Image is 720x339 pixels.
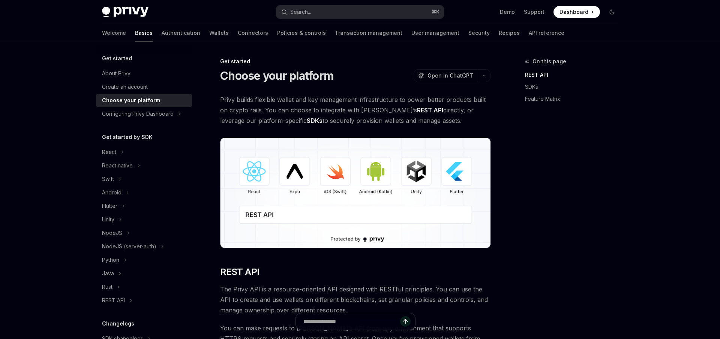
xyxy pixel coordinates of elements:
a: SDKs [525,81,624,93]
a: Feature Matrix [525,93,624,105]
button: Open in ChatGPT [414,69,478,82]
span: Open in ChatGPT [427,72,473,79]
a: Policies & controls [277,24,326,42]
span: The Privy API is a resource-oriented API designed with RESTful principles. You can use the API to... [220,284,490,315]
button: Open search [276,5,444,19]
a: Security [468,24,490,42]
a: REST API [525,69,624,81]
span: ⌘ K [432,9,439,15]
a: Welcome [102,24,126,42]
button: Toggle Unity section [96,213,192,226]
div: Android [102,188,121,197]
div: About Privy [102,69,130,78]
div: React [102,148,116,157]
a: Dashboard [553,6,600,18]
div: Java [102,269,114,278]
a: About Privy [96,67,192,80]
a: Transaction management [335,24,402,42]
div: REST API [102,296,125,305]
button: Toggle NodeJS section [96,226,192,240]
div: NodeJS (server-auth) [102,242,156,251]
a: Create an account [96,80,192,94]
img: dark logo [102,7,148,17]
a: Connectors [238,24,268,42]
button: Toggle REST API section [96,294,192,307]
div: Flutter [102,202,117,211]
h5: Changelogs [102,319,134,328]
div: Configuring Privy Dashboard [102,109,174,118]
div: Get started [220,58,490,65]
div: Unity [102,215,114,224]
a: Recipes [499,24,520,42]
input: Ask a question... [303,313,400,330]
div: NodeJS [102,228,122,237]
button: Toggle Java section [96,267,192,280]
button: Toggle Configuring Privy Dashboard section [96,107,192,121]
div: Create an account [102,82,148,91]
button: Toggle Python section [96,253,192,267]
span: Dashboard [559,8,588,16]
a: Authentication [162,24,200,42]
div: Choose your platform [102,96,160,105]
span: On this page [532,57,566,66]
strong: SDKs [307,117,322,124]
div: Rust [102,282,112,291]
div: Python [102,255,119,264]
div: Search... [290,7,311,16]
button: Toggle Flutter section [96,199,192,213]
a: Choose your platform [96,94,192,107]
a: Basics [135,24,153,42]
button: Toggle React section [96,145,192,159]
button: Toggle Swift section [96,172,192,186]
img: images/Platform2.png [220,138,490,248]
div: Swift [102,175,114,184]
a: User management [411,24,459,42]
a: API reference [529,24,564,42]
a: Support [524,8,544,16]
span: Privy builds flexible wallet and key management infrastructure to power better products built on ... [220,94,490,126]
strong: REST API [417,106,443,114]
button: Toggle Rust section [96,280,192,294]
div: React native [102,161,133,170]
button: Toggle Android section [96,186,192,199]
button: Toggle NodeJS (server-auth) section [96,240,192,253]
a: Wallets [209,24,229,42]
button: Toggle dark mode [606,6,618,18]
h5: Get started [102,54,132,63]
button: Toggle React native section [96,159,192,172]
h1: Choose your platform [220,69,333,82]
a: Demo [500,8,515,16]
h5: Get started by SDK [102,133,153,142]
button: Send message [400,316,411,327]
span: REST API [220,266,259,278]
